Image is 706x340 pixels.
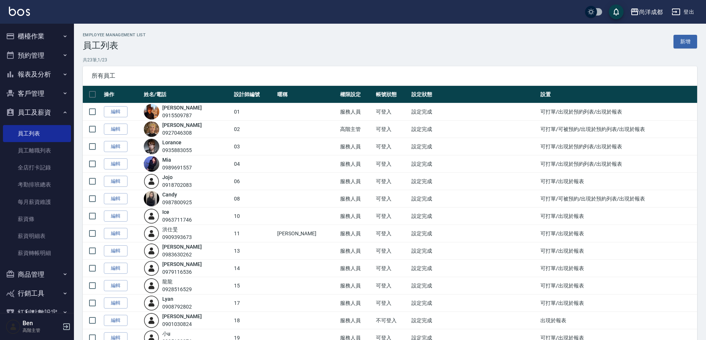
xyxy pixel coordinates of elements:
div: 0918702083 [162,181,192,189]
td: 服務人員 [338,155,374,173]
td: 可打單/可被預約/出現於預約列表/出現於報表 [539,121,697,138]
td: 可登入 [374,242,410,260]
td: 18 [232,312,275,329]
td: 13 [232,242,275,260]
td: 服務人員 [338,312,374,329]
td: 01 [232,103,275,121]
img: user-login-man-human-body-mobile-person-512.png [144,243,159,259]
a: 考勤排班總表 [3,176,71,193]
img: user-login-man-human-body-mobile-person-512.png [144,260,159,276]
div: 尚洋成都 [639,7,663,17]
p: 共 23 筆, 1 / 23 [83,57,697,63]
td: 服務人員 [338,260,374,277]
a: 洪仕旻 [162,226,178,232]
th: 暱稱 [275,86,338,103]
a: 薪資明細表 [3,228,71,245]
button: 預約管理 [3,46,71,65]
td: 可登入 [374,103,410,121]
button: 紅利點數設定 [3,303,71,322]
td: 可打單/出現於報表 [539,208,697,225]
a: [PERSON_NAME] [162,244,201,250]
td: 設定完成 [410,260,539,277]
a: 編輯 [104,263,128,274]
img: avatar.jpeg [144,104,159,119]
a: 薪資轉帳明細 [3,245,71,262]
span: 所有員工 [92,72,688,80]
td: 03 [232,138,275,155]
td: 可登入 [374,121,410,138]
a: 員工離職列表 [3,142,71,159]
th: 設計師編號 [232,86,275,103]
button: 報表及分析 [3,65,71,84]
a: 薪資條 [3,211,71,228]
td: 服務人員 [338,294,374,312]
td: 可打單/出現於預約列表/出現於報表 [539,138,697,155]
td: [PERSON_NAME] [275,225,338,242]
td: 可打單/出現於報表 [539,294,697,312]
a: 新增 [673,35,697,48]
a: [PERSON_NAME] [162,313,201,319]
a: 龍龍 [162,279,173,285]
a: 編輯 [104,158,128,170]
td: 可登入 [374,173,410,190]
a: Lorance [162,139,181,145]
a: 編輯 [104,106,128,118]
td: 設定完成 [410,208,539,225]
td: 可登入 [374,208,410,225]
a: Jojo [162,174,173,180]
td: 02 [232,121,275,138]
img: user-login-man-human-body-mobile-person-512.png [144,208,159,224]
h5: Ben [23,320,60,327]
button: 尚洋成都 [627,4,666,20]
img: user-login-man-human-body-mobile-person-512.png [144,313,159,328]
button: 櫃檯作業 [3,27,71,46]
img: avatar.jpeg [144,156,159,172]
td: 17 [232,294,275,312]
td: 設定完成 [410,225,539,242]
td: 服務人員 [338,190,374,208]
a: [PERSON_NAME] [162,105,201,111]
h2: Employee Management List [83,33,146,37]
a: 每月薪資維護 [3,193,71,211]
td: 可打單/出現於報表 [539,173,697,190]
img: user-login-man-human-body-mobile-person-512.png [144,174,159,189]
button: 登出 [669,5,697,19]
td: 08 [232,190,275,208]
button: 行銷工具 [3,284,71,303]
td: 服務人員 [338,208,374,225]
td: 06 [232,173,275,190]
td: 可打單/出現於報表 [539,225,697,242]
td: 出現於報表 [539,312,697,329]
a: Candy [162,192,177,198]
th: 設置 [539,86,697,103]
a: 編輯 [104,176,128,187]
a: 編輯 [104,280,128,292]
td: 可打單/可被預約/出現於預約列表/出現於報表 [539,190,697,208]
div: 0915509787 [162,112,201,119]
td: 設定完成 [410,155,539,173]
a: 編輯 [104,297,128,309]
button: 商品管理 [3,265,71,284]
a: 編輯 [104,193,128,205]
p: 高階主管 [23,327,60,334]
th: 操作 [102,86,142,103]
td: 可登入 [374,294,410,312]
a: Ice [162,209,169,215]
div: 0908792802 [162,303,192,311]
div: 0901030824 [162,320,201,328]
a: 編輯 [104,124,128,135]
a: 編輯 [104,211,128,222]
div: 0979116536 [162,268,201,276]
img: Logo [9,7,30,16]
div: 0935883055 [162,147,192,154]
a: 編輯 [104,245,128,257]
a: 編輯 [104,315,128,326]
img: avatar.jpeg [144,139,159,154]
td: 14 [232,260,275,277]
td: 可打單/出現於預約列表/出現於報表 [539,155,697,173]
td: 服務人員 [338,225,374,242]
td: 可登入 [374,225,410,242]
td: 服務人員 [338,242,374,260]
div: 0963711746 [162,216,192,224]
a: 全店打卡記錄 [3,159,71,176]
